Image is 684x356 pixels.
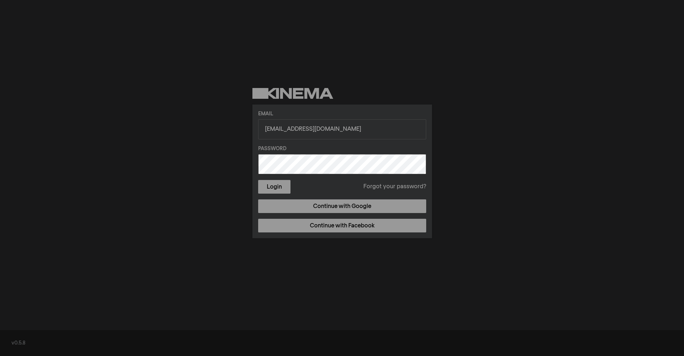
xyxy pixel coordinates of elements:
[11,339,673,347] div: v0.5.8
[258,110,426,118] label: Email
[258,180,290,194] button: Login
[258,199,426,213] a: Continue with Google
[258,145,426,153] label: Password
[363,182,426,191] a: Forgot your password?
[258,219,426,232] a: Continue with Facebook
